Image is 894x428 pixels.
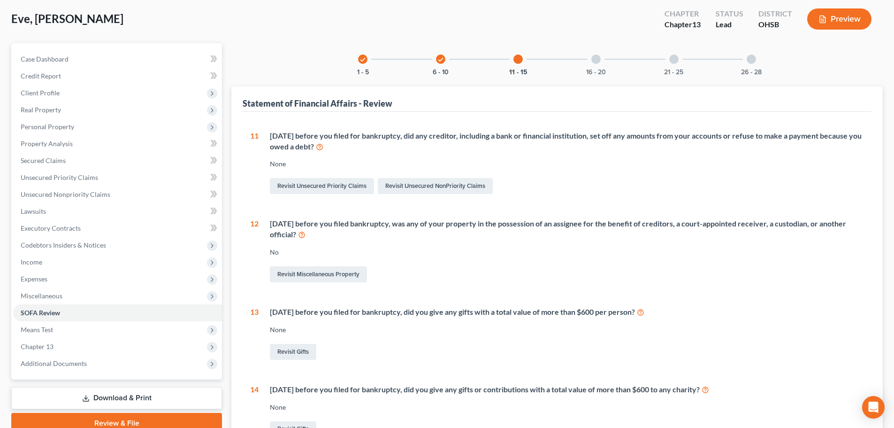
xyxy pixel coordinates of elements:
span: Chapter 13 [21,342,53,350]
button: 1 - 5 [357,69,369,76]
span: SOFA Review [21,309,60,317]
span: Income [21,258,42,266]
i: check [359,56,366,63]
div: 12 [250,218,259,284]
a: SOFA Review [13,304,222,321]
button: 16 - 20 [586,69,606,76]
a: Download & Print [11,387,222,409]
button: Preview [807,8,871,30]
div: None [270,403,864,412]
a: Credit Report [13,68,222,85]
span: Additional Documents [21,359,87,367]
span: Lawsuits [21,207,46,215]
span: Means Test [21,326,53,334]
span: Miscellaneous [21,292,62,300]
div: [DATE] before you filed for bankruptcy, did any creditor, including a bank or financial instituti... [270,131,864,152]
div: Status [716,8,743,19]
span: 13 [692,20,701,29]
span: Unsecured Nonpriority Claims [21,190,110,198]
span: Unsecured Priority Claims [21,173,98,181]
button: 6 - 10 [433,69,449,76]
div: OHSB [758,19,792,30]
div: 11 [250,131,259,196]
span: Executory Contracts [21,224,81,232]
button: 26 - 28 [741,69,762,76]
span: Expenses [21,275,47,283]
span: Case Dashboard [21,55,69,63]
a: Revisit Gifts [270,344,316,360]
div: Chapter [665,8,701,19]
div: 13 [250,307,259,362]
span: Real Property [21,106,61,114]
span: Personal Property [21,123,74,131]
div: [DATE] before you filed for bankruptcy, did you give any gifts with a total value of more than $6... [270,307,864,318]
a: Property Analysis [13,135,222,152]
span: Credit Report [21,72,61,80]
a: Case Dashboard [13,51,222,68]
a: Unsecured Nonpriority Claims [13,186,222,203]
button: 11 - 15 [509,69,527,76]
a: Revisit Unsecured Priority Claims [270,178,374,194]
div: No [270,248,864,257]
div: District [758,8,792,19]
a: Executory Contracts [13,220,222,237]
a: Secured Claims [13,152,222,169]
div: Open Intercom Messenger [862,396,885,419]
span: Codebtors Insiders & Notices [21,241,106,249]
div: Chapter [665,19,701,30]
a: Revisit Unsecured NonPriority Claims [378,178,493,194]
span: Eve, [PERSON_NAME] [11,12,123,25]
div: None [270,325,864,335]
span: Property Analysis [21,140,73,148]
span: Client Profile [21,89,60,97]
div: None [270,159,864,169]
a: Revisit Miscellaneous Property [270,266,367,282]
i: check [437,56,444,63]
div: Statement of Financial Affairs - Review [243,98,392,109]
span: Secured Claims [21,156,66,164]
div: [DATE] before you filed for bankruptcy, did you give any gifts or contributions with a total valu... [270,384,864,395]
div: [DATE] before you filed bankruptcy, was any of your property in the possession of an assignee for... [270,218,864,240]
button: 21 - 25 [664,69,683,76]
a: Lawsuits [13,203,222,220]
div: Lead [716,19,743,30]
a: Unsecured Priority Claims [13,169,222,186]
